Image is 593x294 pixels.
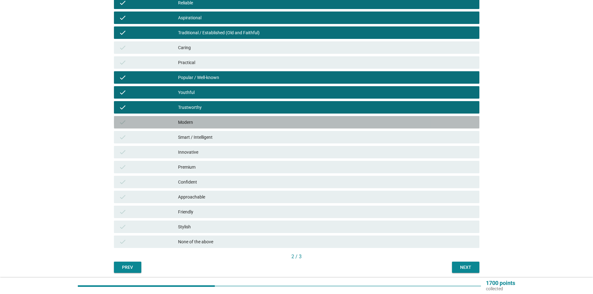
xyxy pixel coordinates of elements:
[119,208,126,216] i: check
[178,119,474,126] div: Modern
[178,178,474,186] div: Confident
[119,193,126,201] i: check
[119,14,126,21] i: check
[114,262,141,273] button: Prev
[119,178,126,186] i: check
[119,104,126,111] i: check
[119,44,126,51] i: check
[178,74,474,81] div: Popular / Well-known
[119,89,126,96] i: check
[457,264,474,271] div: Next
[178,163,474,171] div: Premium
[119,133,126,141] i: check
[114,253,479,260] div: 2 / 3
[486,280,515,286] p: 1700 points
[178,89,474,96] div: Youthful
[452,262,479,273] button: Next
[119,74,126,81] i: check
[178,238,474,245] div: None of the above
[119,119,126,126] i: check
[178,148,474,156] div: Innovative
[178,104,474,111] div: Trustworthy
[178,133,474,141] div: Smart / Intelligent
[119,238,126,245] i: check
[178,193,474,201] div: Approachable
[119,59,126,66] i: check
[178,59,474,66] div: Practical
[119,223,126,231] i: check
[178,29,474,36] div: Traditional / Established (Old and Faithful)
[119,148,126,156] i: check
[178,44,474,51] div: Caring
[178,208,474,216] div: Friendly
[119,264,136,271] div: Prev
[119,29,126,36] i: check
[486,286,515,292] p: collected
[119,163,126,171] i: check
[178,223,474,231] div: Stylish
[178,14,474,21] div: Aspirational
